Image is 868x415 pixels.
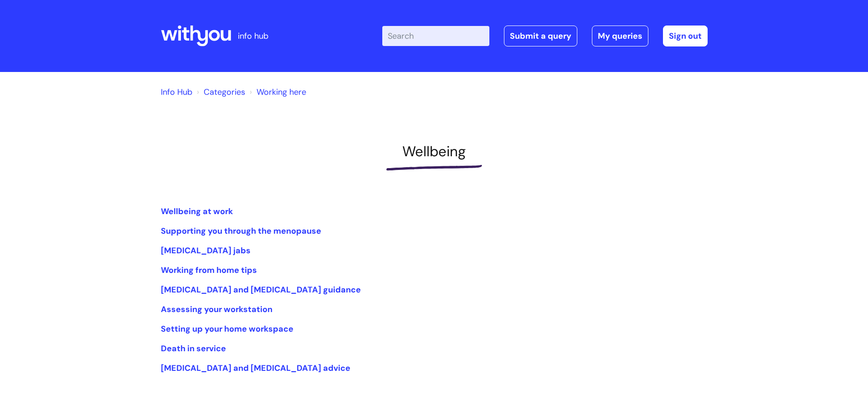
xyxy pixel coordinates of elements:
[161,245,251,256] a: [MEDICAL_DATA] jabs
[257,87,306,97] a: Working here
[161,284,361,295] a: [MEDICAL_DATA] and [MEDICAL_DATA] guidance
[663,26,708,46] a: Sign out
[161,143,708,160] h1: Wellbeing
[504,26,577,46] a: Submit a query
[161,323,293,334] a: Setting up your home workspace
[161,87,192,97] a: Info Hub
[161,225,321,236] a: Supporting you through the menopause
[382,26,489,46] input: Search
[161,265,257,276] a: Working from home tips
[161,363,350,374] a: [MEDICAL_DATA] and [MEDICAL_DATA] advice
[382,26,708,46] div: | -
[592,26,648,46] a: My queries
[238,29,268,43] p: info hub
[161,343,226,354] a: Death in service
[161,304,272,315] a: Assessing your workstation
[161,206,233,217] a: Wellbeing at work
[195,85,245,99] li: Solution home
[247,85,306,99] li: Working here
[204,87,245,97] a: Categories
